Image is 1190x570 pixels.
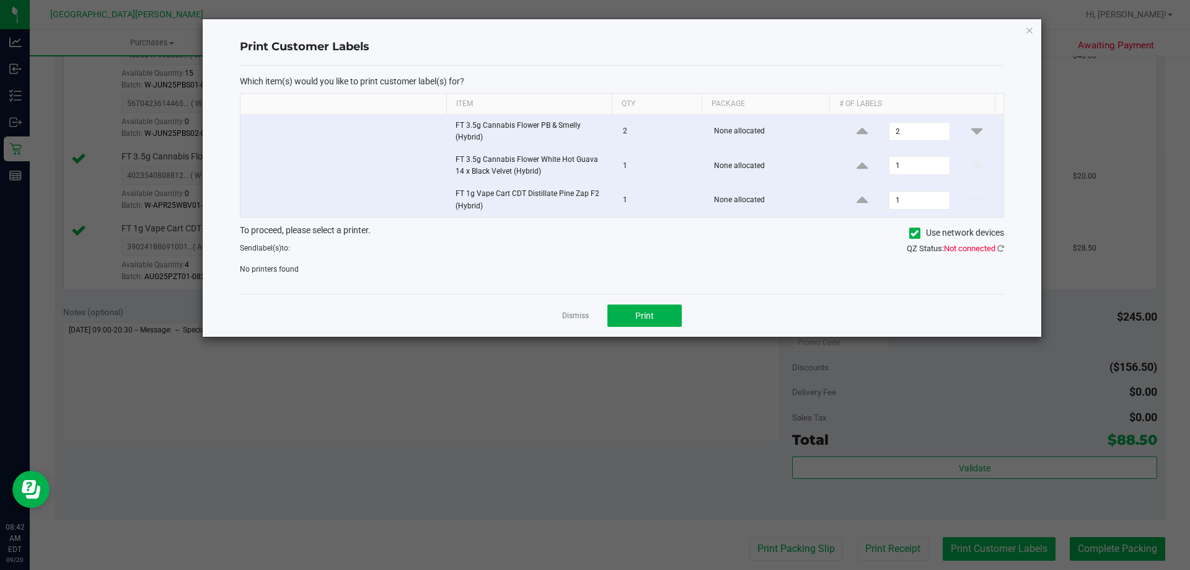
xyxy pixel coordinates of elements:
[448,149,615,183] td: FT 3.5g Cannabis Flower White Hot Guava 14 x Black Velvet (Hybrid)
[448,115,615,149] td: FT 3.5g Cannabis Flower PB & Smelly (Hybrid)
[615,115,707,149] td: 2
[944,244,995,253] span: Not connected
[907,244,1004,253] span: QZ Status:
[240,244,290,252] span: Send to:
[446,94,612,115] th: Item
[635,311,654,321] span: Print
[562,311,589,321] a: Dismiss
[257,244,281,252] span: label(s)
[909,226,1004,239] label: Use network devices
[829,94,995,115] th: # of labels
[240,265,299,274] span: No printers found
[702,94,829,115] th: Package
[240,76,1004,87] p: Which item(s) would you like to print customer label(s) for?
[12,471,50,508] iframe: Resource center
[707,115,836,149] td: None allocated
[615,183,707,216] td: 1
[240,39,1004,55] h4: Print Customer Labels
[707,149,836,183] td: None allocated
[612,94,702,115] th: Qty
[707,183,836,216] td: None allocated
[231,224,1013,243] div: To proceed, please select a printer.
[607,305,682,327] button: Print
[615,149,707,183] td: 1
[448,183,615,216] td: FT 1g Vape Cart CDT Distillate Pine Zap F2 (Hybrid)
